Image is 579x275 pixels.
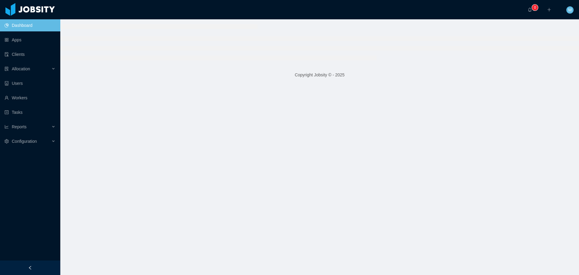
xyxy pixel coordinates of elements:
[5,77,55,89] a: icon: robotUsers
[5,19,55,31] a: icon: pie-chartDashboard
[5,92,55,104] a: icon: userWorkers
[5,48,55,60] a: icon: auditClients
[12,139,37,144] span: Configuration
[547,8,551,12] i: icon: plus
[5,139,9,143] i: icon: setting
[12,124,27,129] span: Reports
[568,6,572,14] span: M
[12,66,30,71] span: Allocation
[528,8,532,12] i: icon: bell
[5,125,9,129] i: icon: line-chart
[5,67,9,71] i: icon: solution
[60,65,579,85] footer: Copyright Jobsity © - 2025
[532,5,538,11] sup: 0
[5,106,55,118] a: icon: profileTasks
[5,34,55,46] a: icon: appstoreApps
